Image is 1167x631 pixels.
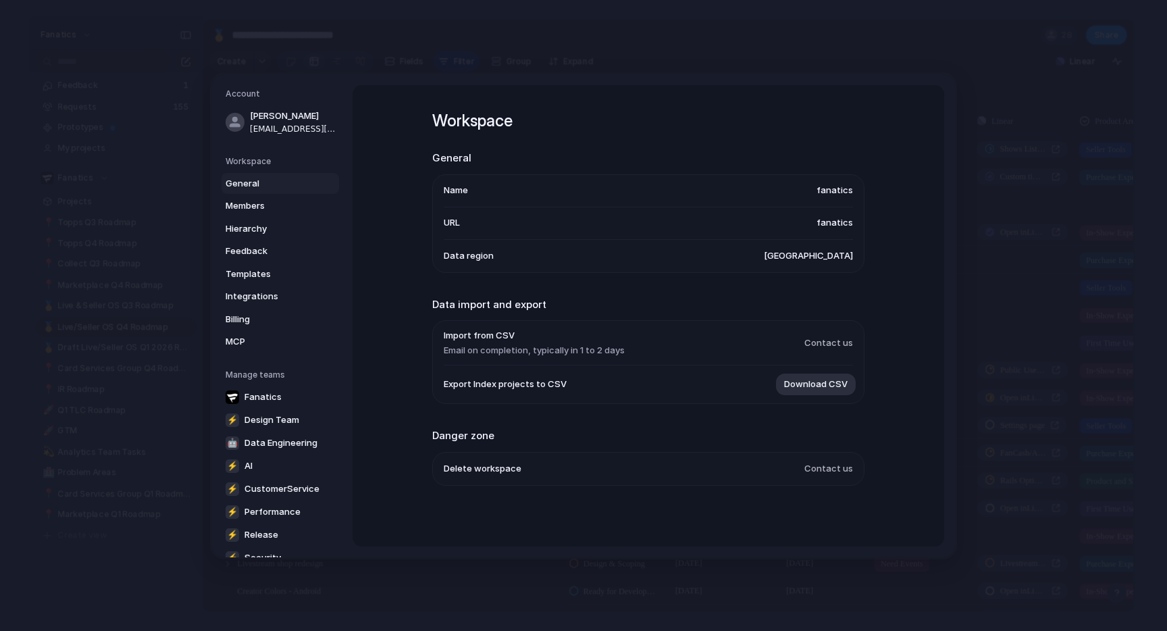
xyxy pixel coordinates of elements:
a: Members [222,195,339,217]
span: Data region [444,249,494,262]
span: MCP [226,335,312,349]
span: URL [444,216,460,230]
a: Templates [222,263,339,284]
a: ⚡Release [222,524,346,545]
span: Hierarchy [226,222,312,235]
span: [GEOGRAPHIC_DATA] [764,249,853,262]
span: Release [244,528,278,541]
span: Security [244,551,281,564]
span: [EMAIL_ADDRESS][DOMAIN_NAME] [250,122,336,134]
span: Contact us [804,336,853,349]
span: Fanatics [244,390,282,403]
span: Templates [226,267,312,280]
h2: Danger zone [432,428,864,444]
h5: Account [226,88,339,100]
h2: General [432,151,864,166]
span: fanatics [816,216,853,230]
span: Feedback [226,245,312,258]
span: Data Engineering [244,436,317,449]
h1: Workspace [432,109,864,133]
span: Design Team [244,413,299,426]
a: ⚡Security [222,547,346,568]
div: ⚡ [226,482,239,495]
span: Performance [244,505,301,518]
a: 🤖Data Engineering [222,432,346,453]
div: ⚡ [226,551,239,564]
a: [PERSON_NAME][EMAIL_ADDRESS][DOMAIN_NAME] [222,105,339,139]
a: General [222,172,339,194]
div: ⚡ [226,459,239,472]
span: Integrations [226,290,312,303]
h5: Manage teams [226,368,339,380]
a: MCP [222,331,339,353]
span: General [226,176,312,190]
div: ⚡ [226,528,239,541]
a: ⚡AI [222,455,346,476]
span: Delete workspace [444,461,521,475]
a: ⚡CustomerService [222,478,346,499]
span: [PERSON_NAME] [250,109,336,123]
a: Feedback [222,241,339,262]
span: Members [226,199,312,213]
span: Contact us [804,461,853,475]
span: Billing [226,312,312,326]
span: Export Index projects to CSV [444,378,567,391]
span: Email on completion, typically in 1 to 2 days [444,343,625,357]
span: Name [444,184,468,197]
span: Import from CSV [444,329,625,343]
span: Download CSV [784,378,848,391]
a: Billing [222,308,339,330]
div: ⚡ [226,505,239,518]
div: 🤖 [226,436,239,449]
a: ⚡Performance [222,501,346,522]
span: fanatics [816,184,853,197]
span: CustomerService [244,482,319,495]
div: ⚡ [226,413,239,426]
span: AI [244,459,253,472]
a: Integrations [222,286,339,307]
a: Fanatics [222,386,346,407]
button: Download CSV [776,374,856,395]
h2: Data import and export [432,297,864,312]
h5: Workspace [226,155,339,167]
a: ⚡Design Team [222,409,346,430]
a: Hierarchy [222,218,339,239]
